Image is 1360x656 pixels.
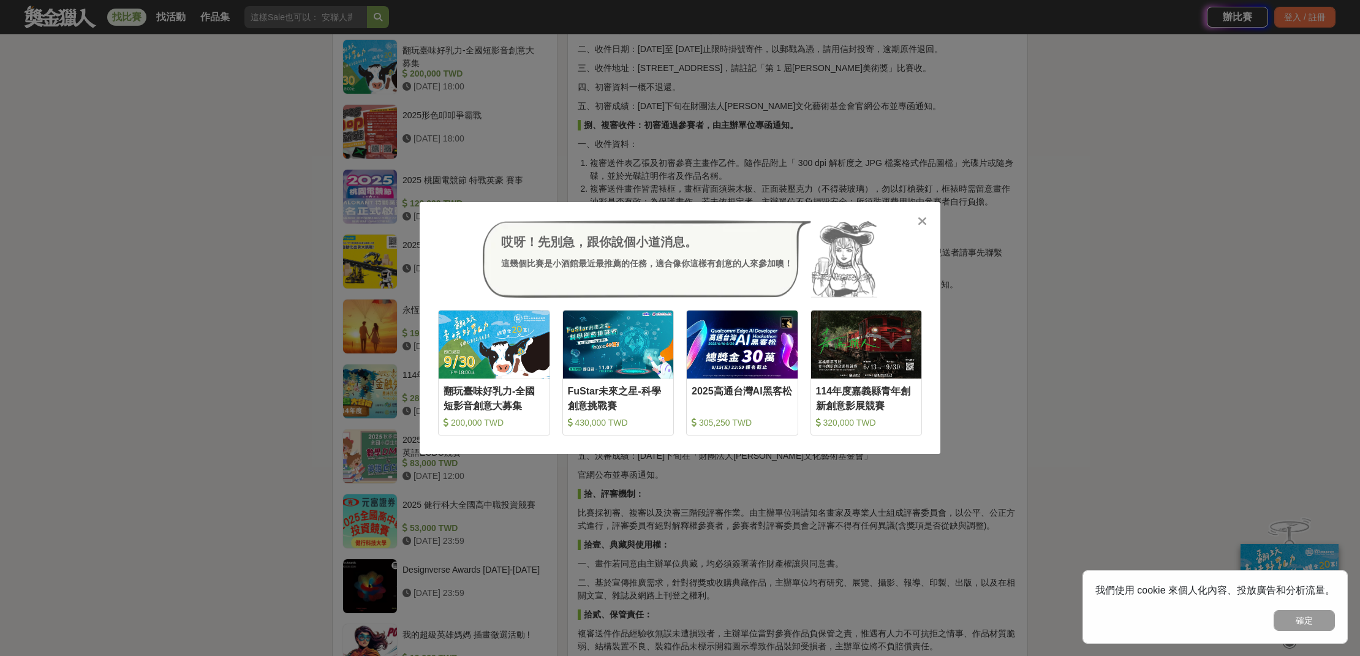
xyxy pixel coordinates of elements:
[562,310,674,435] a: Cover ImageFuStar未來之星-科學創意挑戰賽 430,000 TWD
[811,311,922,379] img: Cover Image
[686,310,798,435] a: Cover Image2025高通台灣AI黑客松 305,250 TWD
[438,310,550,435] a: Cover Image翻玩臺味好乳力-全國短影音創意大募集 200,000 TWD
[501,257,793,270] div: 這幾個比賽是小酒館最近最推薦的任務，適合像你這樣有創意的人來參加噢！
[568,417,669,429] div: 430,000 TWD
[563,311,674,379] img: Cover Image
[692,384,793,412] div: 2025高通台灣AI黑客松
[439,311,550,379] img: Cover Image
[692,417,793,429] div: 305,250 TWD
[816,417,917,429] div: 320,000 TWD
[816,384,917,412] div: 114年度嘉義縣青年創新創意影展競賽
[444,384,545,412] div: 翻玩臺味好乳力-全國短影音創意大募集
[811,221,877,298] img: Avatar
[568,384,669,412] div: FuStar未來之星-科學創意挑戰賽
[501,233,793,251] div: 哎呀！先別急，跟你說個小道消息。
[1274,610,1335,631] button: 確定
[444,417,545,429] div: 200,000 TWD
[687,311,798,379] img: Cover Image
[810,310,923,435] a: Cover Image114年度嘉義縣青年創新創意影展競賽 320,000 TWD
[1095,585,1335,595] span: 我們使用 cookie 來個人化內容、投放廣告和分析流量。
